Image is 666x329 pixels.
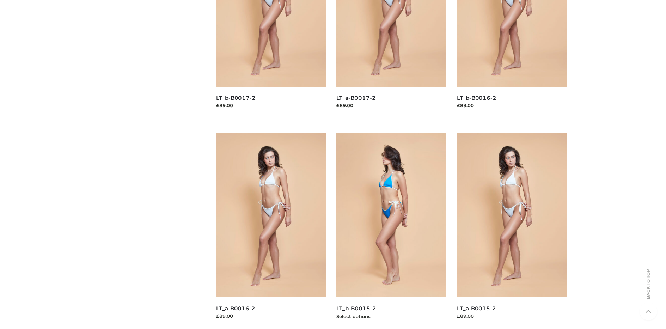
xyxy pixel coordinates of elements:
[336,102,446,109] div: £89.00
[216,95,256,101] a: LT_b-B0017-2
[457,305,496,312] a: LT_a-B0015-2
[640,281,657,299] span: Back to top
[336,313,371,319] a: Select options
[457,102,567,109] div: £89.00
[336,95,375,101] a: LT_a-B0017-2
[216,102,326,109] div: £89.00
[336,305,376,312] a: LT_b-B0015-2
[216,305,255,312] a: LT_a-B0016-2
[457,312,567,319] div: £89.00
[457,95,496,101] a: LT_b-B0016-2
[216,312,326,319] div: £89.00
